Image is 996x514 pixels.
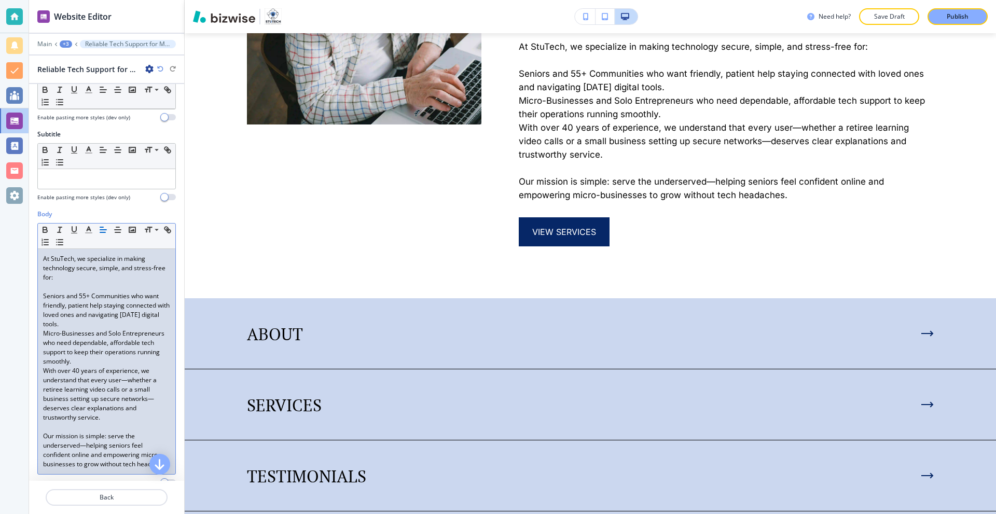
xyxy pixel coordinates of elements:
p: ABOUT [247,324,303,344]
button: Back [46,489,168,506]
h2: Website Editor [54,10,112,23]
p: Our mission is simple: serve the underserved—helping seniors feel confident online and empowering... [43,432,170,469]
p: Our mission is simple: serve the underserved—helping seniors feel confident online and empowering... [519,175,934,202]
h2: Body [37,210,52,219]
p: At StuTech, we specialize in making technology secure, simple, and stress-free for: [519,40,934,53]
h4: Enable pasting more styles (dev only) [37,193,130,201]
img: Bizwise Logo [193,10,255,23]
button: Save Draft [859,8,919,25]
button: Publish [928,8,988,25]
p: At StuTech, we specialize in making technology secure, simple, and stress-free for: [43,254,170,282]
p: Micro-Businesses and Solo Entrepreneurs who need dependable, affordable tech support to keep thei... [43,329,170,366]
button: Reliable Tech Support for Micro-Businesses & Helpful Tech Guidance for Seniors [80,40,176,48]
h2: Reliable Tech Support for Micro-Businesses & Helpful Tech Guidance for Seniors [37,64,141,75]
img: editor icon [37,10,50,23]
h4: Enable pasting more styles (dev only) [37,479,130,487]
h4: Enable pasting more styles (dev only) [37,114,130,121]
p: Seniors and 55+ Communities who want friendly, patient help staying connected with loved ones and... [43,291,170,329]
p: Publish [947,12,969,21]
p: Back [47,493,167,502]
p: Save Draft [873,12,906,21]
h2: Subtitle [37,130,61,139]
p: SERVICES [247,395,322,415]
button: Main [37,40,52,48]
p: TESTIMONIALS [247,466,366,486]
p: With over 40 years of experience, we understand that every user—whether a retiree learning video ... [43,366,170,422]
p: With over 40 years of experience, we understand that every user—whether a retiree learning video ... [519,121,934,161]
button: +3 [60,40,72,48]
img: Your Logo [265,8,282,25]
p: Micro-Businesses and Solo Entrepreneurs who need dependable, affordable tech support to keep thei... [519,94,934,121]
p: Reliable Tech Support for Micro-Businesses & Helpful Tech Guidance for Seniors [85,40,171,48]
button: VIEW SERVICES [519,217,610,246]
p: Seniors and 55+ Communities who want friendly, patient help staying connected with loved ones and... [519,67,934,94]
span: VIEW SERVICES [532,226,596,238]
h3: Need help? [819,12,851,21]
